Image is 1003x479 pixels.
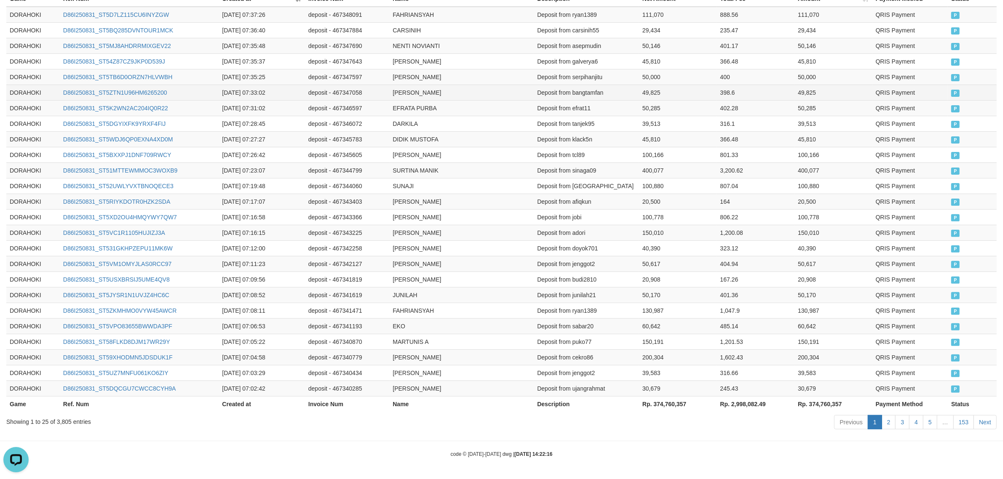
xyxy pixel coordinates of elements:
a: D86I250831_ST5D7LZ115CU6INYZGW [63,11,169,18]
td: 45,810 [794,131,872,147]
td: 245.43 [717,381,795,396]
td: 45,810 [639,53,717,69]
td: Deposit from bangtamfan [534,85,639,100]
td: 39,513 [794,116,872,131]
td: Deposit from [GEOGRAPHIC_DATA] [534,178,639,194]
td: [DATE] 07:33:02 [219,85,305,100]
td: FAHRIANSYAH [389,303,534,318]
td: 200,304 [639,349,717,365]
td: deposit - 467347690 [305,38,389,53]
td: [DATE] 07:05:22 [219,334,305,349]
span: PAID [951,230,960,237]
td: DORAHOKI [6,318,60,334]
td: 235.47 [717,22,795,38]
td: FAHRIANSYAH [389,7,534,23]
td: deposit - 467344799 [305,162,389,178]
td: Deposit from ujangrahmat [534,381,639,396]
td: deposit - 467344060 [305,178,389,194]
th: Name [389,396,534,412]
td: 100,778 [639,209,717,225]
td: deposit - 467346597 [305,100,389,116]
td: [PERSON_NAME] [389,147,534,162]
td: 50,146 [639,38,717,53]
td: 45,810 [639,131,717,147]
a: D86I250831_ST5BXXPJ1DNF709RWCY [63,152,171,158]
td: 366.48 [717,53,795,69]
td: Deposit from puko77 [534,334,639,349]
td: 400,077 [639,162,717,178]
span: PAID [951,370,960,377]
a: D86I250831_ST5TB6D0ORZN7HLVWBH [63,74,173,80]
td: 50,617 [794,256,872,271]
th: Rp. 2,998,082.49 [717,396,795,412]
td: QRIS Payment [872,240,948,256]
td: MARTUNIS A [389,334,534,349]
td: [PERSON_NAME] [389,256,534,271]
td: JUNILAH [389,287,534,303]
span: PAID [951,59,960,66]
td: Deposit from serpihanjitu [534,69,639,85]
td: QRIS Payment [872,178,948,194]
td: [DATE] 07:17:07 [219,194,305,209]
td: [DATE] 07:06:53 [219,318,305,334]
td: [DATE] 07:35:25 [219,69,305,85]
td: QRIS Payment [872,100,948,116]
td: 39,583 [794,365,872,381]
span: PAID [951,90,960,97]
span: PAID [951,386,960,393]
a: D86I250831_ST5XD2OU4HMQYWY7QW7 [63,214,177,221]
th: Description [534,396,639,412]
td: 50,617 [639,256,717,271]
td: QRIS Payment [872,85,948,100]
td: 50,285 [639,100,717,116]
td: 100,166 [794,147,872,162]
td: 100,880 [639,178,717,194]
th: Game [6,396,60,412]
a: 2 [882,415,896,429]
td: deposit - 467340870 [305,334,389,349]
td: deposit - 467347597 [305,69,389,85]
td: 1,201.53 [717,334,795,349]
td: DORAHOKI [6,303,60,318]
a: D86I250831_ST5JYSR1N1UVJZ4HC6C [63,292,169,298]
td: QRIS Payment [872,349,948,365]
td: QRIS Payment [872,7,948,23]
td: 20,500 [794,194,872,209]
td: NENTI NOVIANTI [389,38,534,53]
span: PAID [951,354,960,362]
td: DORAHOKI [6,7,60,23]
a: D86I250831_ST5K2WN2AC204IQ0R22 [63,105,168,112]
td: DORAHOKI [6,85,60,100]
th: Rp. 374,760,357 [639,396,717,412]
a: D86I250831_ST5RIYKDOTR0HZK2SDA [63,198,170,205]
td: [DATE] 07:37:26 [219,7,305,23]
td: DORAHOKI [6,349,60,365]
td: [DATE] 07:35:48 [219,38,305,53]
td: 100,880 [794,178,872,194]
td: 130,987 [639,303,717,318]
a: D86I250831_ST531GKHPZEPU11MK6W [63,245,173,252]
td: DORAHOKI [6,365,60,381]
td: [PERSON_NAME] [389,69,534,85]
td: QRIS Payment [872,209,948,225]
td: 323.12 [717,240,795,256]
th: Rp. 374,760,357 [794,396,872,412]
td: Deposit from carsinih55 [534,22,639,38]
td: 111,070 [639,7,717,23]
td: [PERSON_NAME] [389,85,534,100]
td: Deposit from klack5n [534,131,639,147]
td: 50,285 [794,100,872,116]
td: 130,987 [794,303,872,318]
td: 100,778 [794,209,872,225]
td: [PERSON_NAME] [389,381,534,396]
td: Deposit from tcl89 [534,147,639,162]
td: [DATE] 07:27:27 [219,131,305,147]
td: [DATE] 07:09:56 [219,271,305,287]
a: D86I250831_ST5UZ7MNFU061KO6ZIY [63,370,169,376]
td: 45,810 [794,53,872,69]
td: [DATE] 07:03:29 [219,365,305,381]
td: 30,679 [639,381,717,396]
td: QRIS Payment [872,194,948,209]
td: DORAHOKI [6,240,60,256]
td: deposit - 467346072 [305,116,389,131]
